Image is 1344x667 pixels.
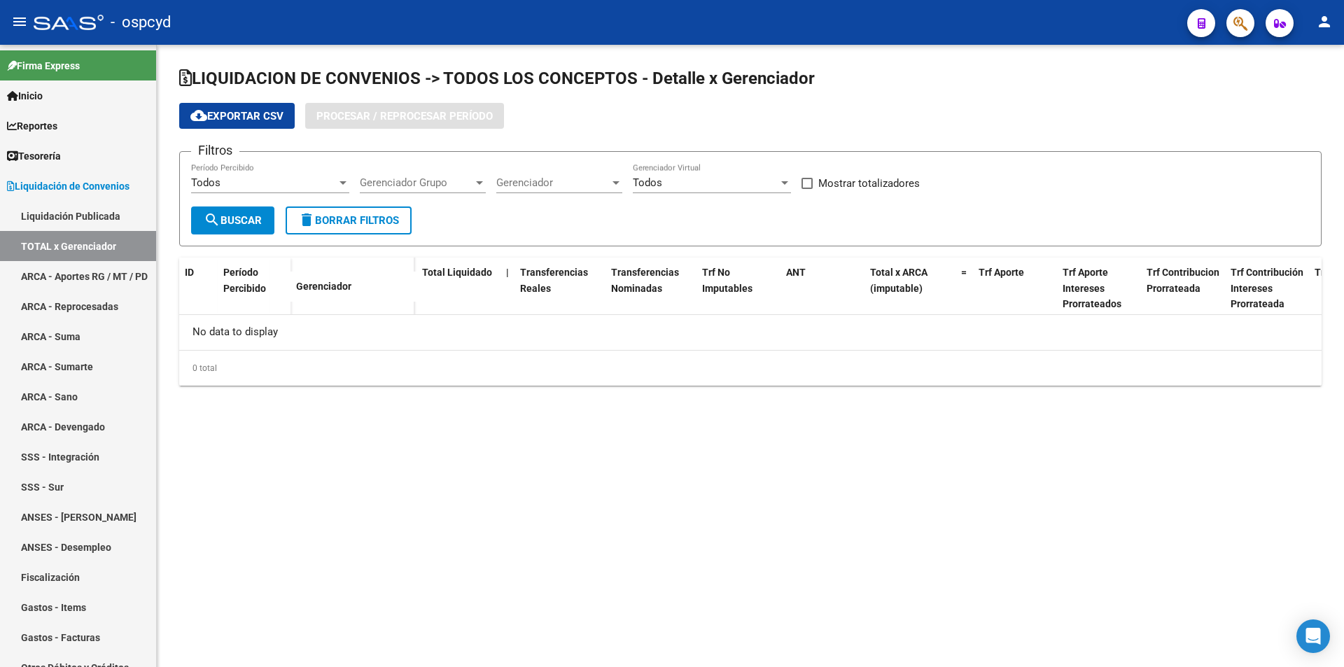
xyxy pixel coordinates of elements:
span: Gerenciador Grupo [360,176,473,189]
span: Trf Aporte [979,267,1024,278]
datatable-header-cell: Trf Contribucion Prorrateada [1141,258,1225,319]
mat-icon: delete [298,211,315,228]
datatable-header-cell: Trf Contribución Intereses Prorrateada [1225,258,1309,319]
span: Todos [633,176,662,189]
button: Borrar Filtros [286,206,412,234]
span: Todos [191,176,220,189]
span: Buscar [204,214,262,227]
span: - ospcyd [111,7,171,38]
span: Trf Contribución Intereses Prorrateada [1231,267,1303,310]
button: Buscar [191,206,274,234]
span: Borrar Filtros [298,214,399,227]
span: Período Percibido [223,267,266,294]
span: ANT [786,267,806,278]
h3: Filtros [191,141,239,160]
span: ID [185,267,194,278]
datatable-header-cell: Gerenciador [290,272,416,302]
span: Transferencias Nominadas [611,267,679,294]
mat-icon: person [1316,13,1333,30]
mat-icon: search [204,211,220,228]
span: Procesar / Reprocesar período [316,110,493,122]
mat-icon: menu [11,13,28,30]
button: Exportar CSV [179,103,295,129]
span: = [961,267,967,278]
span: Mostrar totalizadores [818,175,920,192]
span: Gerenciador [496,176,610,189]
span: Inicio [7,88,43,104]
div: No data to display [179,315,1322,350]
datatable-header-cell: ID [179,258,218,316]
datatable-header-cell: Trf No Imputables [696,258,780,319]
span: Total Liquidado [422,267,492,278]
datatable-header-cell: Período Percibido [218,258,270,316]
datatable-header-cell: Total Liquidado [416,258,500,319]
datatable-header-cell: ANT [780,258,864,319]
datatable-header-cell: | [500,258,514,319]
span: Tesorería [7,148,61,164]
span: Trf No Imputables [702,267,752,294]
span: Trf Contribucion Prorrateada [1147,267,1219,294]
span: Firma Express [7,58,80,73]
span: Gerenciador [296,281,351,292]
span: Liquidación de Convenios [7,178,129,194]
mat-icon: cloud_download [190,107,207,124]
span: Transferencias Reales [520,267,588,294]
span: LIQUIDACION DE CONVENIOS -> TODOS LOS CONCEPTOS - Detalle x Gerenciador [179,69,815,88]
datatable-header-cell: Trf Aporte Intereses Prorrateados [1057,258,1141,319]
span: Trf Aporte Intereses Prorrateados [1063,267,1121,310]
datatable-header-cell: Transferencias Nominadas [605,258,696,319]
datatable-header-cell: Trf Aporte [973,258,1057,319]
div: 0 total [179,351,1322,386]
span: Reportes [7,118,57,134]
div: Open Intercom Messenger [1296,619,1330,653]
span: Exportar CSV [190,110,283,122]
datatable-header-cell: = [955,258,973,319]
datatable-header-cell: Total x ARCA (imputable) [864,258,955,319]
span: | [506,267,509,278]
button: Procesar / Reprocesar período [305,103,504,129]
datatable-header-cell: Transferencias Reales [514,258,605,319]
span: Total x ARCA (imputable) [870,267,927,294]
